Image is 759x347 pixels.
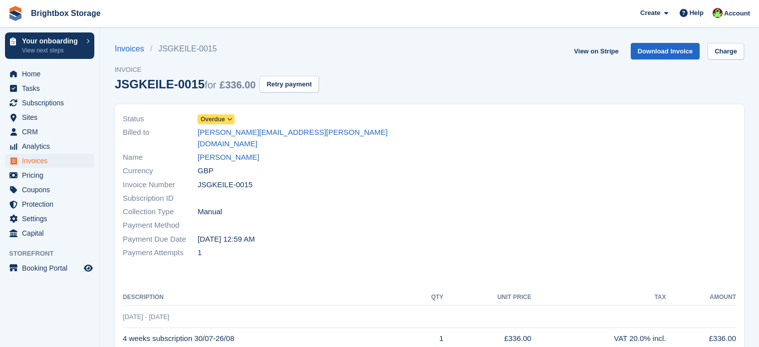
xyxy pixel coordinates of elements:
span: Analytics [22,139,82,153]
span: Invoice [115,65,319,75]
a: [PERSON_NAME][EMAIL_ADDRESS][PERSON_NAME][DOMAIN_NAME] [198,127,424,149]
a: [PERSON_NAME] [198,152,259,163]
span: £336.00 [220,79,255,90]
th: Unit Price [444,290,531,306]
span: Collection Type [123,206,198,218]
span: [DATE] - [DATE] [123,313,169,321]
a: menu [5,154,94,168]
span: Payment Method [123,220,198,231]
a: Brightbox Storage [27,5,105,21]
span: Billed to [123,127,198,149]
a: menu [5,110,94,124]
span: Overdue [201,115,225,124]
span: CRM [22,125,82,139]
span: Payment Due Date [123,234,198,245]
span: Invoices [22,154,82,168]
time: 2025-08-11 23:59:59 UTC [198,234,255,245]
span: Payment Attempts [123,247,198,259]
span: Status [123,113,198,125]
div: JSGKEILE-0015 [115,77,255,91]
button: Retry payment [259,76,318,92]
a: Preview store [82,262,94,274]
th: Tax [531,290,666,306]
a: menu [5,139,94,153]
nav: breadcrumbs [115,43,319,55]
span: Create [640,8,660,18]
a: menu [5,197,94,211]
span: Subscriptions [22,96,82,110]
span: Home [22,67,82,81]
span: 1 [198,247,202,259]
th: Description [123,290,412,306]
span: for [205,79,216,90]
span: Invoice Number [123,179,198,191]
span: Booking Portal [22,261,82,275]
a: View on Stripe [570,43,622,59]
span: JSGKEILE-0015 [198,179,253,191]
span: Name [123,152,198,163]
a: menu [5,67,94,81]
a: Charge [708,43,744,59]
a: Your onboarding View next steps [5,32,94,59]
span: GBP [198,165,214,177]
a: menu [5,96,94,110]
a: menu [5,212,94,226]
span: Subscription ID [123,193,198,204]
span: Settings [22,212,82,226]
span: Protection [22,197,82,211]
p: View next steps [22,46,81,55]
span: Manual [198,206,222,218]
a: Download Invoice [631,43,700,59]
span: Storefront [9,249,99,259]
a: Invoices [115,43,150,55]
a: menu [5,81,94,95]
img: Marlena [713,8,723,18]
span: Help [690,8,704,18]
a: menu [5,183,94,197]
div: VAT 20.0% incl. [531,333,666,345]
span: Coupons [22,183,82,197]
span: Sites [22,110,82,124]
th: Amount [666,290,736,306]
img: stora-icon-8386f47178a22dfd0bd8f6a31ec36ba5ce8667c1dd55bd0f319d3a0aa187defe.svg [8,6,23,21]
a: Overdue [198,113,235,125]
span: Capital [22,226,82,240]
th: QTY [412,290,444,306]
span: Account [724,8,750,18]
a: menu [5,261,94,275]
a: menu [5,226,94,240]
a: menu [5,125,94,139]
span: Tasks [22,81,82,95]
span: Currency [123,165,198,177]
span: Pricing [22,168,82,182]
p: Your onboarding [22,37,81,44]
a: menu [5,168,94,182]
